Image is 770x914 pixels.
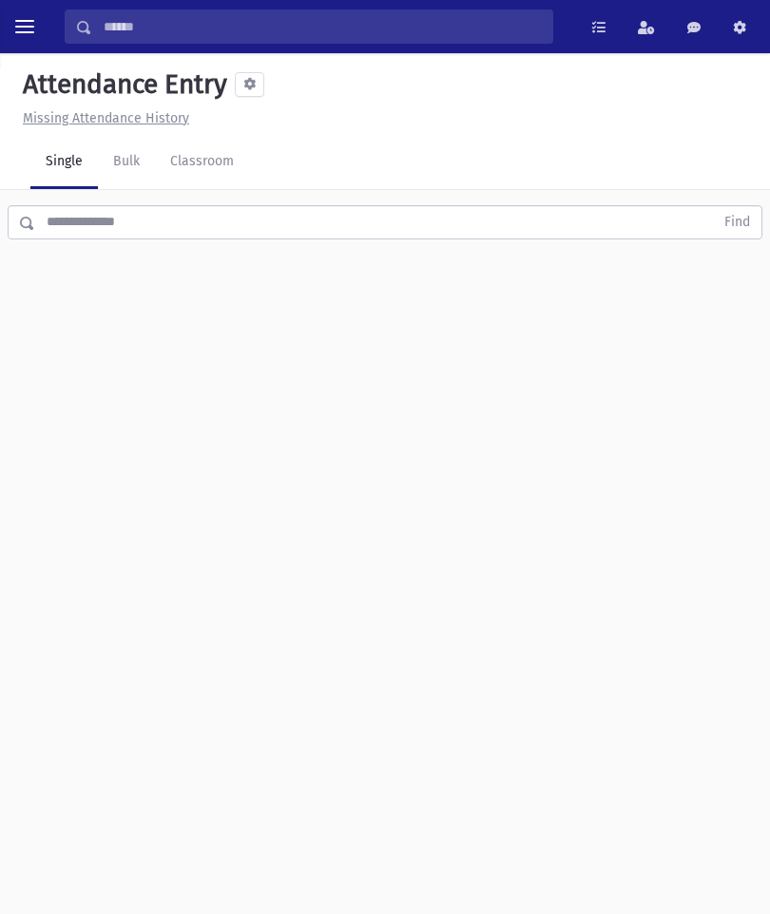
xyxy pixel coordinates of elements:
button: Find [713,206,761,238]
u: Missing Attendance History [23,110,189,126]
input: Search [92,10,552,44]
button: toggle menu [8,10,42,44]
a: Missing Attendance History [15,110,189,126]
a: Single [30,136,98,189]
h5: Attendance Entry [15,68,227,101]
a: Bulk [98,136,155,189]
a: Classroom [155,136,249,189]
